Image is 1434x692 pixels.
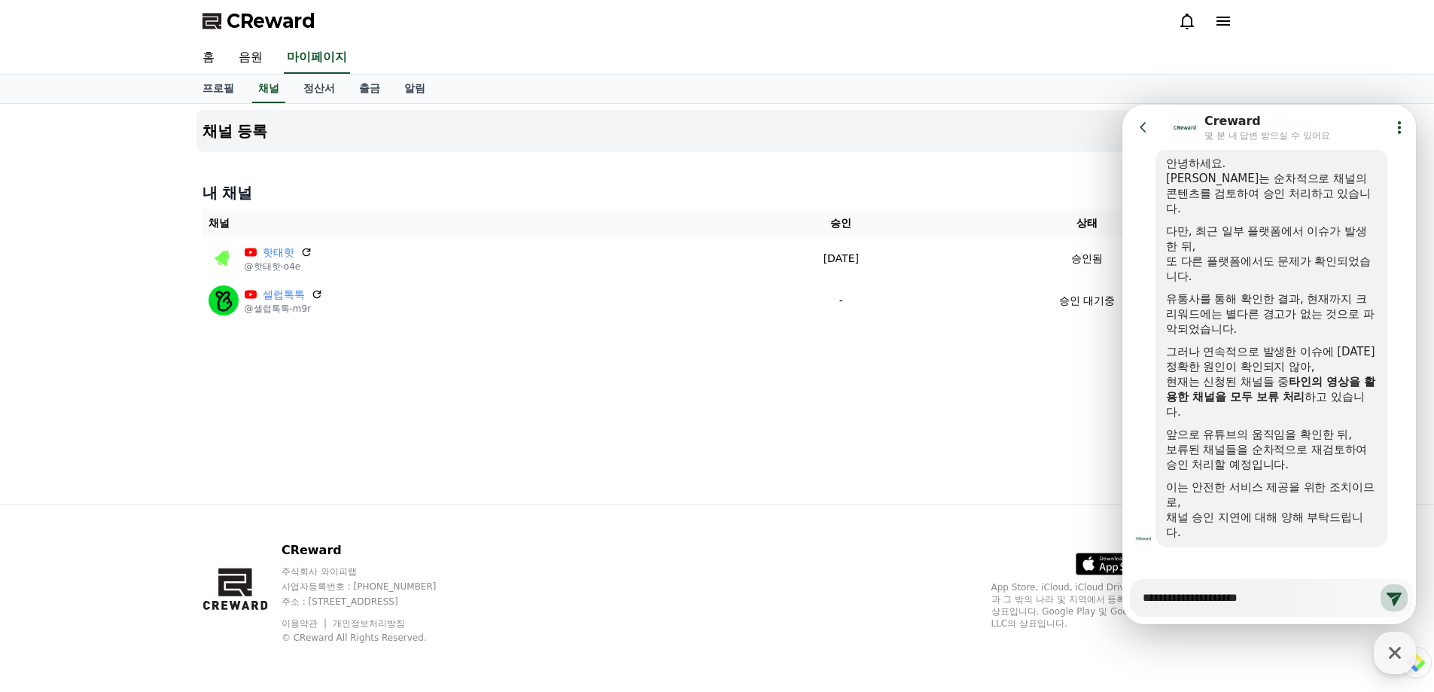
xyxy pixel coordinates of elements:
th: 채널 [202,209,740,237]
p: CReward [282,541,465,559]
p: 사업자등록번호 : [PHONE_NUMBER] [282,581,465,593]
p: @핫태핫-o4e [245,261,312,273]
th: 승인 [740,209,942,237]
button: 채널 등록 [196,110,1238,152]
a: 채널 [252,75,285,103]
a: 핫태핫 [263,245,294,261]
p: @셀럽톡톡-m9r [245,303,323,315]
p: 승인됨 [1071,251,1103,267]
th: 상태 [942,209,1232,237]
a: 개인정보처리방침 [333,618,405,629]
a: 프로필 [190,75,246,103]
p: 승인 대기중 [1059,293,1115,309]
a: 출금 [347,75,392,103]
span: CReward [227,9,315,33]
img: 핫태핫 [209,243,239,273]
a: 셀럽톡톡 [263,287,305,303]
a: CReward [202,9,315,33]
p: © CReward All Rights Reserved. [282,632,465,644]
p: App Store, iCloud, iCloud Drive 및 iTunes Store는 미국과 그 밖의 나라 및 지역에서 등록된 Apple Inc.의 서비스 상표입니다. Goo... [991,581,1232,630]
a: 알림 [392,75,437,103]
iframe: Channel chat [1122,105,1416,624]
a: 정산서 [291,75,347,103]
img: 셀럽톡톡 [209,285,239,316]
a: 음원 [227,42,275,74]
p: - [746,293,936,309]
p: 주소 : [STREET_ADDRESS] [282,596,465,608]
a: 홈 [190,42,227,74]
h4: 내 채널 [202,182,1232,203]
a: 이용약관 [282,618,329,629]
h4: 채널 등록 [202,123,268,139]
a: 마이페이지 [284,42,350,74]
p: [DATE] [746,251,936,267]
p: 주식회사 와이피랩 [282,565,465,578]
